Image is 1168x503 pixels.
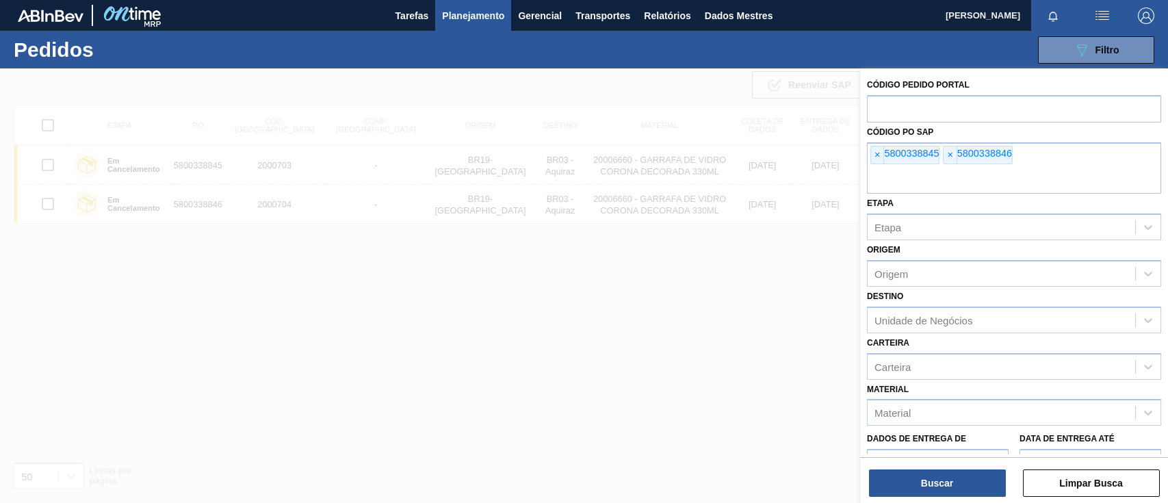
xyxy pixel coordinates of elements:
[867,338,909,348] font: Carteira
[1138,8,1154,24] img: Sair
[947,149,952,160] font: ×
[867,385,909,394] font: Material
[874,314,972,326] font: Unidade de Negócios
[1031,6,1075,25] button: Notificações
[874,407,911,419] font: Material
[867,434,966,443] font: Dados de Entrega de
[884,148,939,159] font: 5800338845
[946,10,1020,21] font: [PERSON_NAME]
[867,292,903,301] font: Destino
[395,10,429,21] font: Tarefas
[867,245,900,255] font: Origem
[874,222,901,233] font: Etapa
[1094,8,1111,24] img: ações do usuário
[874,361,911,372] font: Carteira
[1095,44,1119,55] font: Filtro
[1020,449,1161,476] input: dd/mm/aaaa
[14,38,94,61] font: Pedidos
[867,127,933,137] font: Código PO SAP
[575,10,630,21] font: Transportes
[18,10,83,22] img: TNhmsLtSVTkK8tSr43FrP2fwEKptu5GPRR3wAAAABJRU5ErkJggg==
[867,80,970,90] font: Código Pedido Portal
[874,268,908,280] font: Origem
[957,148,1012,159] font: 5800338846
[867,449,1009,476] input: dd/mm/aaaa
[1020,434,1115,443] font: Data de Entrega até
[644,10,690,21] font: Relatórios
[518,10,562,21] font: Gerencial
[874,149,880,160] font: ×
[867,198,894,208] font: Etapa
[442,10,504,21] font: Planejamento
[1038,36,1154,64] button: Filtro
[705,10,773,21] font: Dados Mestres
